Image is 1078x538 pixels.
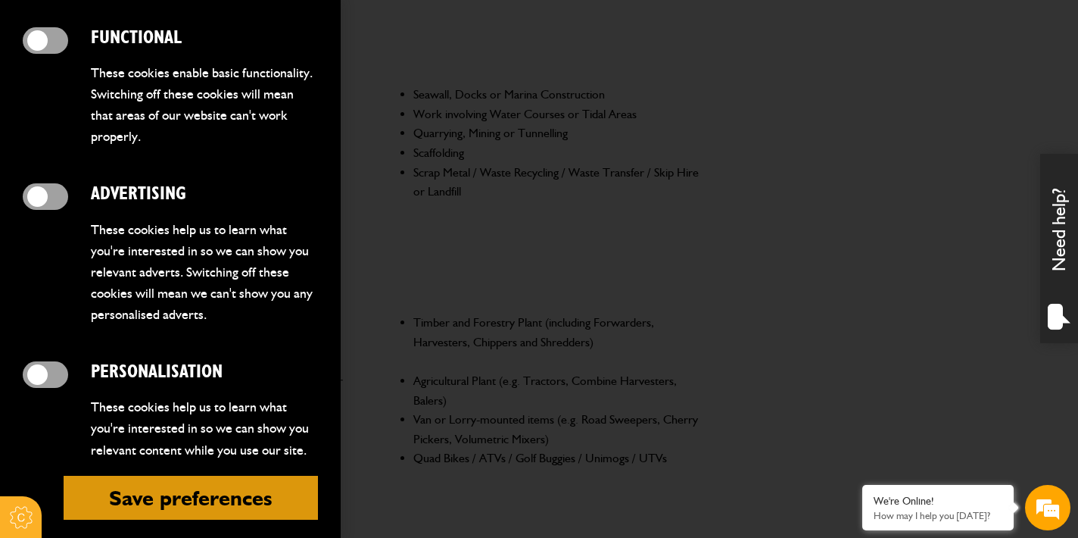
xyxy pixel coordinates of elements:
[20,185,276,218] input: Enter your email address
[874,495,1002,508] div: We're Online!
[874,510,1002,521] p: How may I help you today?
[91,219,318,326] p: These cookies help us to learn what you're interested in so we can show you relevant adverts. Swi...
[26,84,64,105] img: d_20077148190_company_1631870298795_20077148190
[1040,154,1078,343] div: Need help?
[91,396,318,460] p: These cookies help us to learn what you're interested in so we can show you relevant content whil...
[91,62,318,148] p: These cookies enable basic functionality. Switching off these cookies will mean that areas of our...
[91,361,318,383] h2: Personalisation
[64,476,318,520] button: Save preferences
[248,8,285,44] div: Minimize live chat window
[20,140,276,174] input: Enter your last name
[20,274,276,409] textarea: Type your message and hit 'Enter'
[91,27,318,49] h2: Functional
[206,422,275,443] em: Start Chat
[20,230,276,263] input: Enter your phone number
[91,183,318,205] h2: Advertising
[79,85,254,105] div: Chat with us now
